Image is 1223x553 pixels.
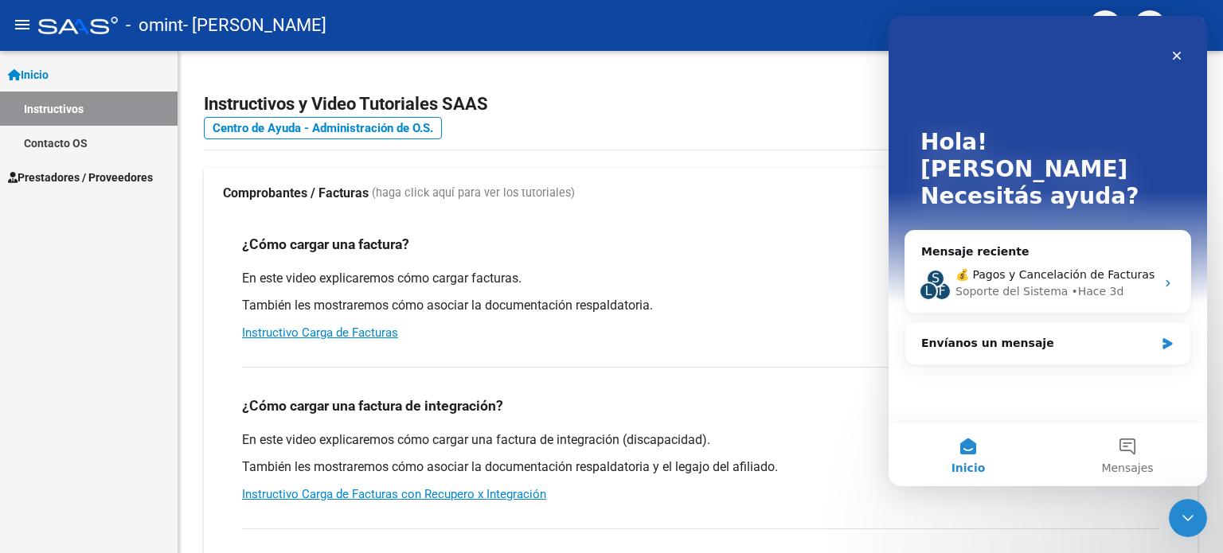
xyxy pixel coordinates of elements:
iframe: Intercom live chat [889,16,1207,486]
strong: Comprobantes / Facturas [223,185,369,202]
mat-icon: menu [13,15,32,34]
span: - omint [126,8,183,43]
p: También les mostraremos cómo asociar la documentación respaldatoria y el legajo del afiliado. [242,458,1159,476]
p: También les mostraremos cómo asociar la documentación respaldatoria. [242,297,1159,314]
a: Centro de Ayuda - Administración de O.S. [204,117,442,139]
h3: ¿Cómo cargar una factura de integración? [242,395,503,417]
p: En este video explicaremos cómo cargar una factura de integración (discapacidad). [242,431,1159,449]
h3: ¿Cómo cargar una factura? [242,233,409,255]
span: Prestadores / Proveedores [8,169,153,186]
span: (haga click aquí para ver los tutoriales) [372,185,575,202]
a: Instructivo Carga de Facturas [242,325,398,340]
p: En este video explicaremos cómo cargar facturas. [242,270,1159,287]
iframe: Intercom live chat [1169,499,1207,537]
h2: Instructivos y Video Tutoriales SAAS [204,89,1198,119]
span: - [PERSON_NAME] [183,8,326,43]
mat-expansion-panel-header: Comprobantes / Facturas (haga click aquí para ver los tutoriales) [204,168,1198,219]
span: Inicio [8,66,49,84]
a: Instructivo Carga de Facturas con Recupero x Integración [242,487,546,501]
